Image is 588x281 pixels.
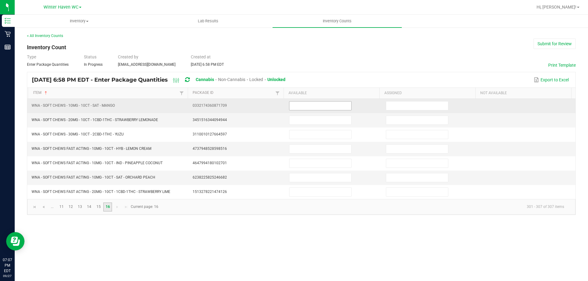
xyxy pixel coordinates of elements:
[103,202,112,212] a: Page 16
[379,88,475,99] th: Assigned
[5,31,11,37] inline-svg: Retail
[475,88,571,99] th: Not Available
[274,89,281,97] a: Filter
[32,103,115,108] span: WNA - SOFT CHEWS - 10MG - 10CT - SAT - MANGO
[178,89,185,97] a: Filter
[191,62,224,67] span: [DATE] 6:58 PM EDT
[32,205,37,209] span: Go to the first page
[27,34,63,38] a: < All Inventory Counts
[85,202,94,212] a: Page 14
[43,5,78,10] span: Winter Haven WC
[27,44,66,50] span: Inventory Count
[32,146,151,151] span: WNA - SOFT CHEWS FAST ACTING - 10MG - 10CT - HYB - LEMON CREAM
[76,202,85,212] a: Page 13
[533,39,576,49] button: Submit for Review
[15,15,144,28] a: Inventory
[32,118,158,122] span: WNA - SOFT CHEWS - 20MG - 10CT - 1CBD-1THC - STRAWBERRY LEMONADE
[196,77,214,82] span: Cannabis
[3,257,12,274] p: 07:07 PM EDT
[66,202,75,212] a: Page 12
[33,91,178,95] a: ItemSortable
[48,202,57,212] a: Page 10
[84,54,96,59] span: Status
[193,132,227,136] span: 3110010127664597
[193,103,227,108] span: 0332174360871709
[218,77,245,82] span: Non-Cannabis
[284,88,379,99] th: Available
[41,205,46,209] span: Go to the previous page
[32,132,124,136] span: WNA - SOFT CHEWS - 30MG - 10CT - 2CBD-1THC - YUZU
[249,77,263,82] span: Locked
[193,161,227,165] span: 4647994180102701
[191,54,211,59] span: Created at
[15,18,143,24] span: Inventory
[43,91,48,95] span: Sortable
[193,118,227,122] span: 3451516344094944
[532,75,570,85] button: Export to Excel
[32,161,163,165] span: WNA - SOFT CHEWS FAST ACTING - 10MG - 10CT - IND - PINEAPPLE COCONUT
[193,175,227,179] span: 6238225825246682
[57,202,66,212] a: Page 11
[32,74,290,86] div: [DATE] 6:58 PM EDT - Enter Package Quantities
[273,15,401,28] a: Inventory Counts
[193,91,273,95] a: Package IdSortable
[315,18,360,24] span: Inventory Counts
[5,18,11,24] inline-svg: Inventory
[30,202,39,212] a: Go to the first page
[5,44,11,50] inline-svg: Reports
[193,146,227,151] span: 4737948528598516
[537,5,576,9] span: Hi, [PERSON_NAME]!
[6,232,24,250] iframe: Resource center
[84,62,103,67] span: In Progress
[190,18,227,24] span: Lab Results
[32,175,155,179] span: WNA - SOFT CHEWS FAST ACTING - 10MG - 10CT - SAT - ORCHARD PEACH
[118,54,138,59] span: Created by
[27,199,575,215] kendo-pager: Current page: 16
[39,202,48,212] a: Go to the previous page
[32,190,170,194] span: WNA - SOFT CHEWS FAST ACTING - 20MG - 10CT - 1CBD-1THC - STRAWBERRY LIME
[27,62,69,67] span: Enter Package Quantities
[267,77,285,82] span: Unlocked
[193,190,227,194] span: 1513278221474126
[118,62,175,67] span: [EMAIL_ADDRESS][DOMAIN_NAME]
[94,202,103,212] a: Page 15
[144,15,273,28] a: Lab Results
[548,62,576,68] button: Print Template
[27,54,36,59] span: Type
[162,202,569,212] kendo-pager-info: 301 - 307 of 307 items
[3,274,12,278] p: 09/27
